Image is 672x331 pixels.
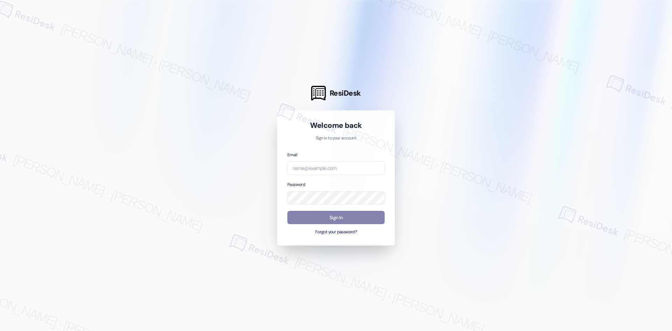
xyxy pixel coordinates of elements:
[287,120,385,130] h1: Welcome back
[287,161,385,175] input: name@example.com
[287,211,385,225] button: Sign In
[287,152,297,158] label: Email
[311,86,326,101] img: ResiDesk Logo
[330,88,361,98] span: ResiDesk
[287,182,305,187] label: Password
[287,229,385,235] button: Forgot your password?
[287,135,385,142] p: Sign in to your account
